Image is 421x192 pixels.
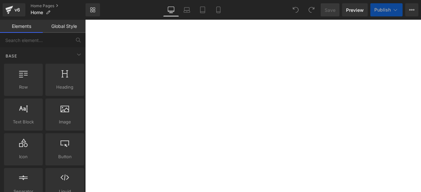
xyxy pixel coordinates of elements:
[47,118,82,125] span: Image
[6,84,41,91] span: Row
[346,7,364,13] span: Preview
[374,7,391,12] span: Publish
[31,10,43,15] span: Home
[325,7,335,13] span: Save
[289,3,302,16] button: Undo
[13,6,21,14] div: v6
[6,118,41,125] span: Text Block
[3,3,25,16] a: v6
[31,3,86,9] a: Home Pages
[210,3,226,16] a: Mobile
[47,84,82,91] span: Heading
[405,3,418,16] button: More
[179,3,195,16] a: Laptop
[43,20,86,33] a: Global Style
[86,3,100,16] a: New Library
[195,3,210,16] a: Tablet
[5,53,18,59] span: Base
[47,153,82,160] span: Button
[342,3,368,16] a: Preview
[370,3,403,16] button: Publish
[163,3,179,16] a: Desktop
[6,153,41,160] span: Icon
[305,3,318,16] button: Redo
